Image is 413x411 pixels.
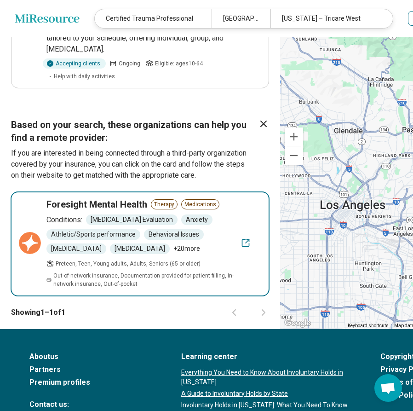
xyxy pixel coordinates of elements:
a: Partners [29,364,151,375]
button: Zoom out [285,146,303,165]
span: Ongoing [119,59,140,68]
div: Accepting clients [43,58,106,69]
a: Premium profiles [29,377,151,388]
span: Therapy [151,199,178,209]
div: Certified Trauma Professional [95,9,212,28]
p: Conditions: [46,214,82,226]
h3: Foresight Mental Health [46,198,147,211]
a: Foresight Mental HealthTherapyMedicationsConditions:[MEDICAL_DATA] EvaluationAnxietyAthletic/Spor... [11,191,269,296]
span: Medications [181,199,219,209]
span: Athletic/Sports performance [46,229,140,240]
a: A Guide to Involuntary Holds by State [181,389,350,399]
img: Google [282,317,313,329]
span: Out-of-network insurance, Documentation provided for patient filling, In-network insurance, Out-o... [53,272,235,288]
span: [MEDICAL_DATA] [110,243,170,254]
a: Aboutus [29,351,151,362]
div: Showing 1 – 1 of 1 [11,296,269,329]
span: + 20 more [173,244,200,254]
span: Preteen, Teen, Young adults, Adults, Seniors (65 or older) [56,260,201,268]
a: Involuntary Holds in [US_STATE]: What You Need To Know [181,400,350,410]
span: Contact us: [29,399,151,410]
button: Previous page [229,307,240,318]
span: [MEDICAL_DATA] [46,243,106,254]
button: Next page [258,307,269,318]
a: Learning center [181,351,350,362]
span: Help with daily activities [54,72,115,81]
div: Open chat [374,374,402,402]
a: Open this area in Google Maps (opens a new window) [282,317,313,329]
span: Behavioral Issues [144,229,204,240]
button: Keyboard shortcuts [348,323,389,329]
button: Zoom in [285,127,303,146]
div: [US_STATE] – Tricare West [270,9,387,28]
p: We provide a personalized intensive outpatient program (IOP) tailored to your schedule, offering ... [46,22,261,55]
div: [GEOGRAPHIC_DATA] [212,9,270,28]
span: Eligible: ages 10-64 [155,59,203,68]
span: [MEDICAL_DATA] Evaluation [86,214,178,225]
span: Anxiety [181,214,212,225]
a: Everything You Need to Know About Involuntary Holds in [US_STATE] [181,368,350,387]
